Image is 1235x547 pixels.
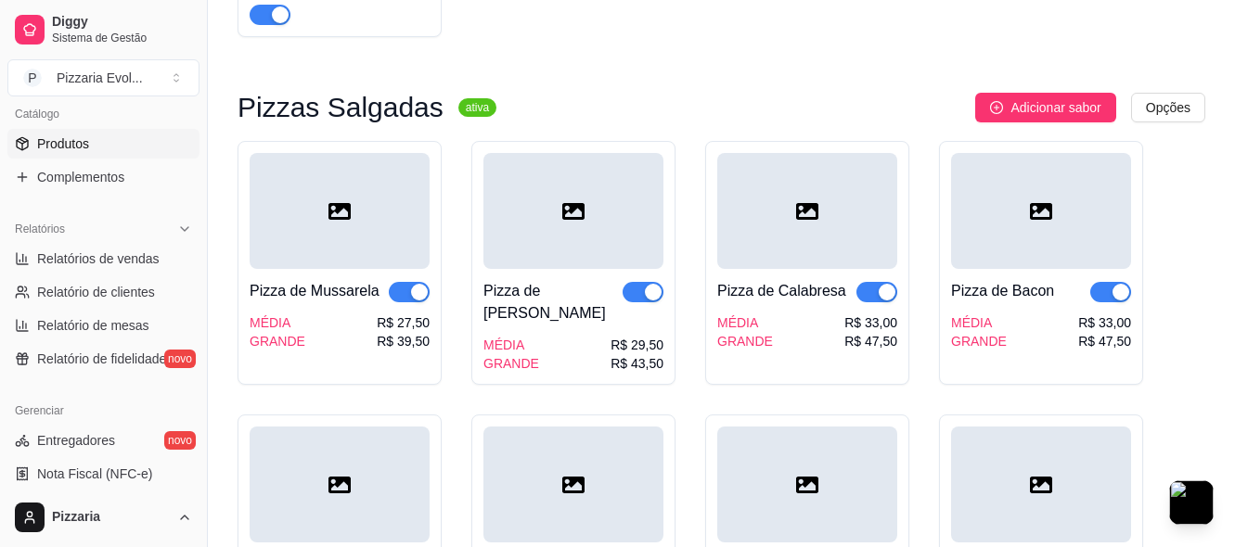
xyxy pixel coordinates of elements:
[844,332,897,350] div: R$ 47,50
[990,101,1003,114] span: plus-circle
[7,99,199,129] div: Catálogo
[15,222,65,236] span: Relatórios
[844,313,897,332] div: R$ 33,00
[250,280,380,302] div: Pizza de Mussarela
[7,244,199,273] a: Relatórios de vendas
[7,162,199,192] a: Complementos
[37,134,89,153] span: Produtos
[7,7,199,52] a: DiggySistema de Gestão
[37,168,124,186] span: Complementos
[238,96,444,119] h3: Pizzas Salgadas
[7,311,199,340] a: Relatório de mesas
[611,336,663,354] div: R$ 29,50
[7,426,199,455] a: Entregadoresnovo
[611,354,663,373] div: R$ 43,50
[1078,313,1131,332] div: R$ 33,00
[23,69,42,87] span: P
[483,280,623,324] div: Pizza de [PERSON_NAME]
[377,332,430,350] div: R$ 39,50
[483,354,539,373] div: GRANDE
[483,336,539,354] div: MÉDIA
[37,316,149,335] span: Relatório de mesas
[7,396,199,426] div: Gerenciar
[717,332,773,350] div: GRANDE
[37,283,155,301] span: Relatório de clientes
[458,98,496,117] sup: ativa
[1131,93,1205,122] button: Opções
[1146,97,1190,118] span: Opções
[951,332,1007,350] div: GRANDE
[1010,97,1100,118] span: Adicionar sabor
[7,344,199,374] a: Relatório de fidelidadenovo
[7,129,199,159] a: Produtos
[377,313,430,332] div: R$ 27,50
[57,69,143,87] div: Pizzaria Evol ...
[37,249,160,268] span: Relatórios de vendas
[951,313,1007,332] div: MÉDIA
[951,280,1054,302] div: Pizza de Bacon
[7,495,199,540] button: Pizzaria
[37,464,152,483] span: Nota Fiscal (NFC-e)
[37,431,115,450] span: Entregadores
[52,509,170,526] span: Pizzaria
[37,350,166,368] span: Relatório de fidelidade
[52,31,192,45] span: Sistema de Gestão
[52,14,192,31] span: Diggy
[717,280,846,302] div: Pizza de Calabresa
[975,93,1115,122] button: Adicionar sabor
[250,313,305,332] div: MÉDIA
[7,59,199,96] button: Select a team
[250,332,305,350] div: GRANDE
[717,313,773,332] div: MÉDIA
[7,459,199,489] a: Nota Fiscal (NFC-e)
[7,277,199,307] a: Relatório de clientes
[1078,332,1131,350] div: R$ 47,50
